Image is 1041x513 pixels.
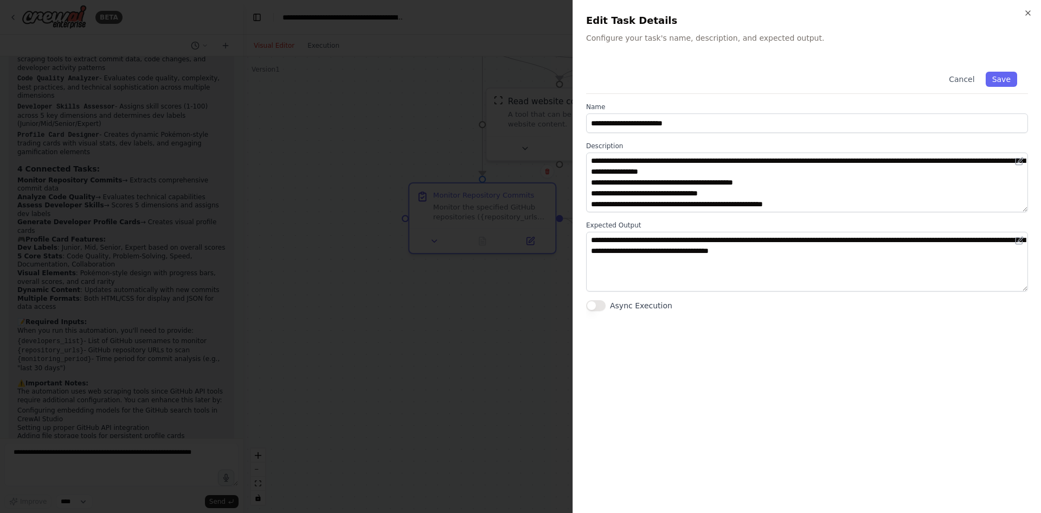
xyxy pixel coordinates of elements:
label: Expected Output [586,221,1028,230]
h2: Edit Task Details [586,13,1028,28]
button: Cancel [942,72,981,87]
button: Open in editor [1013,155,1026,168]
label: Async Execution [610,300,672,311]
label: Description [586,142,1028,150]
label: Name [586,103,1028,111]
p: Configure your task's name, description, and expected output. [586,33,1028,43]
button: Save [986,72,1017,87]
button: Open in editor [1013,234,1026,247]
